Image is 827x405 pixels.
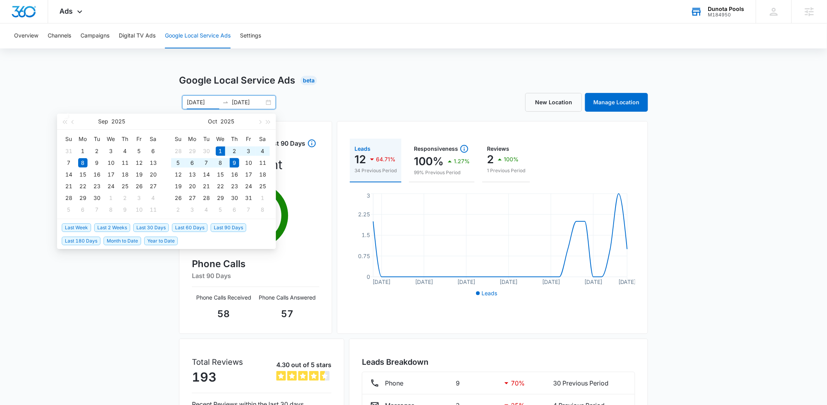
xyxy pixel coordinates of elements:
span: Last Week [62,223,91,232]
td: 2025-09-09 [90,157,104,169]
div: 1 [78,146,88,156]
div: 30 [230,193,239,203]
td: 2025-09-21 [62,180,76,192]
td: 2025-09-16 [90,169,104,180]
td: 2025-10-05 [62,204,76,216]
div: 4 [149,193,158,203]
p: 64.71% [376,157,396,162]
td: 2025-10-04 [146,192,160,204]
td: 2025-10-05 [171,157,185,169]
td: 2025-09-26 [132,180,146,192]
div: Beta [301,76,317,85]
td: 2025-10-22 [213,180,227,192]
h6: Last 90 Days [192,271,319,280]
div: 18 [258,170,267,179]
td: 2025-09-15 [76,169,90,180]
div: 28 [64,193,73,203]
th: Th [227,133,242,145]
p: 9 [456,378,495,388]
th: Mo [185,133,199,145]
div: 22 [78,182,88,191]
td: 2025-11-08 [256,204,270,216]
p: 57 [256,307,319,321]
td: 2025-10-08 [213,157,227,169]
div: 9 [230,158,239,168]
td: 2025-09-03 [104,145,118,157]
th: Fr [242,133,256,145]
button: Settings [240,23,261,48]
td: 2025-10-01 [213,145,227,157]
div: 13 [188,170,197,179]
tspan: 0 [367,273,370,280]
td: 2025-10-07 [90,204,104,216]
div: 19 [134,170,144,179]
a: New Location [525,93,582,112]
p: Phone Calls Received [192,293,256,302]
td: 2025-09-07 [62,157,76,169]
td: 2025-09-08 [76,157,90,169]
div: account id [708,12,745,18]
p: 1 Previous Period [487,167,525,174]
div: 19 [174,182,183,191]
td: 2025-09-01 [76,145,90,157]
input: Start date [187,98,219,107]
p: Phone [385,378,403,388]
span: Last 60 Days [172,223,208,232]
div: 28 [174,146,183,156]
div: 25 [258,182,267,191]
div: 2 [230,146,239,156]
td: 2025-10-18 [256,169,270,180]
div: 30 [202,146,211,156]
p: 30 Previous Period [553,378,627,388]
td: 2025-10-08 [104,204,118,216]
td: 2025-10-10 [132,204,146,216]
td: 2025-10-19 [171,180,185,192]
td: 2025-10-26 [171,192,185,204]
div: 4 [202,205,211,214]
th: Fr [132,133,146,145]
td: 2025-09-28 [171,145,185,157]
td: 2025-09-10 [104,157,118,169]
td: 2025-11-03 [185,204,199,216]
td: 2025-10-12 [171,169,185,180]
tspan: [DATE] [373,278,391,285]
td: 2025-09-20 [146,169,160,180]
td: 2025-09-25 [118,180,132,192]
th: Tu [199,133,213,145]
div: 13 [149,158,158,168]
td: 2025-10-27 [185,192,199,204]
div: 6 [188,158,197,168]
p: 100% [504,157,519,162]
div: 9 [120,205,130,214]
div: 27 [188,193,197,203]
span: to [222,99,229,105]
div: 8 [106,205,116,214]
td: 2025-10-04 [256,145,270,157]
td: 2025-09-23 [90,180,104,192]
td: 2025-09-04 [118,145,132,157]
div: 3 [106,146,116,156]
div: 30 [92,193,102,203]
p: 2 [487,153,494,166]
td: 2025-10-03 [132,192,146,204]
td: 2025-10-15 [213,169,227,180]
span: Last 90 Days [211,223,246,232]
p: 34 Previous Period [354,167,397,174]
td: 2025-10-21 [199,180,213,192]
div: 20 [188,182,197,191]
td: 2025-09-13 [146,157,160,169]
div: 8 [78,158,88,168]
span: Ads [60,7,73,15]
td: 2025-10-20 [185,180,199,192]
td: 2025-10-24 [242,180,256,192]
div: account name [708,6,745,12]
td: 2025-11-01 [256,192,270,204]
td: 2025-10-28 [199,192,213,204]
div: 5 [134,146,144,156]
div: 5 [174,158,183,168]
div: 15 [216,170,225,179]
div: 24 [106,182,116,191]
td: 2025-09-06 [146,145,160,157]
td: 2025-09-27 [146,180,160,192]
th: Su [171,133,185,145]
